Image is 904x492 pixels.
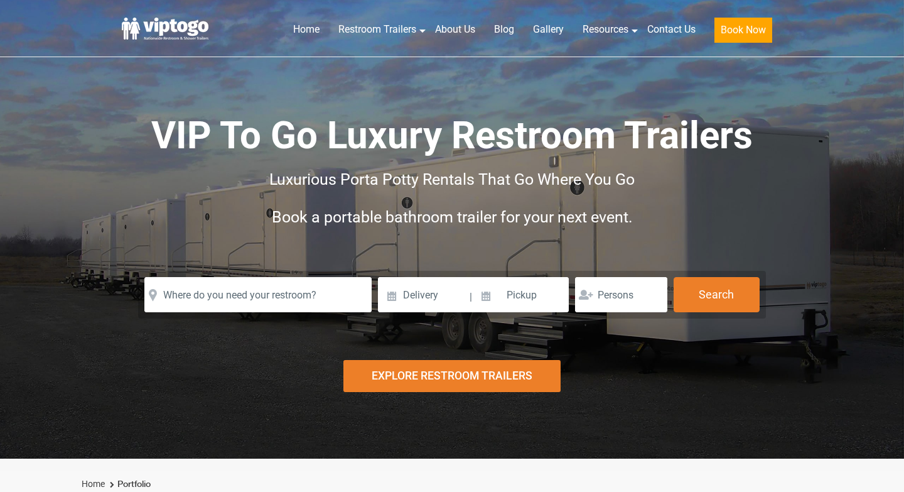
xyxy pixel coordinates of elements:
[575,277,667,312] input: Persons
[272,208,633,226] span: Book a portable bathroom trailer for your next event.
[343,360,561,392] div: Explore Restroom Trailers
[378,277,468,312] input: Delivery
[144,277,372,312] input: Where do you need your restroom?
[573,16,638,43] a: Resources
[107,477,151,492] li: Portfolio
[329,16,426,43] a: Restroom Trailers
[473,277,569,312] input: Pickup
[82,479,105,489] a: Home
[485,16,524,43] a: Blog
[705,16,782,50] a: Book Now
[151,113,753,158] span: VIP To Go Luxury Restroom Trailers
[638,16,705,43] a: Contact Us
[269,170,635,189] span: Luxurious Porta Potty Rentals That Go Where You Go
[674,277,760,312] button: Search
[284,16,329,43] a: Home
[714,18,772,43] button: Book Now
[426,16,485,43] a: About Us
[524,16,573,43] a: Gallery
[470,277,472,317] span: |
